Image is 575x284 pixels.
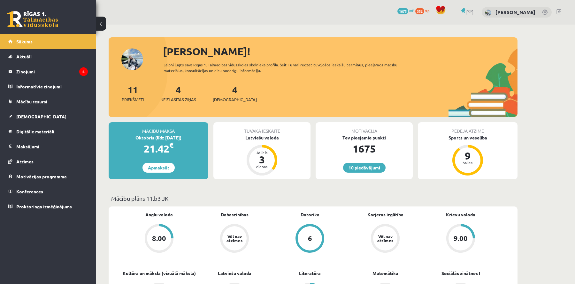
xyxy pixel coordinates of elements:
[8,154,88,169] a: Atzīmes
[123,270,196,277] a: Kultūra un māksla (vizuālā māksla)
[8,124,88,139] a: Digitālie materiāli
[485,10,491,16] img: Laura Želve
[160,96,196,103] span: Neizlasītās ziņas
[316,141,413,156] div: 1675
[308,235,312,242] div: 6
[372,270,398,277] a: Matemātika
[16,54,32,59] span: Aktuāli
[16,204,72,209] span: Proktoringa izmēģinājums
[16,99,47,104] span: Mācību resursi
[8,109,88,124] a: [DEMOGRAPHIC_DATA]
[218,270,251,277] a: Latviešu valoda
[343,163,386,173] a: 10 piedāvājumi
[272,224,348,254] a: 6
[415,8,424,14] span: 352
[458,161,477,165] div: balles
[252,154,272,165] div: 3
[418,134,517,141] div: Sports un veselība
[376,234,394,243] div: Vēl nav atzīmes
[145,211,173,218] a: Angļu valoda
[367,211,403,218] a: Karjeras izglītība
[441,270,480,277] a: Sociālās zinātnes I
[316,122,413,134] div: Motivācija
[16,114,66,119] span: [DEMOGRAPHIC_DATA]
[252,165,272,168] div: dienas
[213,96,257,103] span: [DEMOGRAPHIC_DATA]
[252,151,272,154] div: Atlicis
[16,189,43,194] span: Konferences
[8,94,88,109] a: Mācību resursi
[454,235,468,242] div: 9.00
[16,129,54,134] span: Digitālie materiāli
[221,211,249,218] a: Dabaszinības
[316,134,413,141] div: Tev pieejamie punkti
[299,270,321,277] a: Literatūra
[16,79,88,94] legend: Informatīvie ziņojumi
[418,134,517,176] a: Sports un veselība 9 balles
[301,211,319,218] a: Datorika
[16,39,33,44] span: Sākums
[8,139,88,154] a: Maksājumi
[8,79,88,94] a: Informatīvie ziņojumi
[8,199,88,214] a: Proktoringa izmēģinājums
[458,151,477,161] div: 9
[213,84,257,103] a: 4[DEMOGRAPHIC_DATA]
[79,67,88,76] i: 4
[16,139,88,154] legend: Maksājumi
[418,122,517,134] div: Pēdējā atzīme
[213,134,310,141] div: Latviešu valoda
[122,96,144,103] span: Priekšmeti
[409,8,414,13] span: mP
[213,122,310,134] div: Tuvākā ieskaite
[7,11,58,27] a: Rīgas 1. Tālmācības vidusskola
[348,224,423,254] a: Vēl nav atzīmes
[495,9,535,15] a: [PERSON_NAME]
[109,122,208,134] div: Mācību maksa
[109,141,208,156] div: 21.42
[8,34,88,49] a: Sākums
[397,8,414,13] a: 1675 mP
[446,211,475,218] a: Krievu valoda
[111,194,515,203] p: Mācību plāns 11.b3 JK
[213,134,310,176] a: Latviešu valoda Atlicis 3 dienas
[8,64,88,79] a: Ziņojumi4
[16,159,34,164] span: Atzīmes
[152,235,166,242] div: 8.00
[160,84,196,103] a: 4Neizlasītās ziņas
[397,8,408,14] span: 1675
[142,163,175,173] a: Apmaksāt
[121,224,197,254] a: 8.00
[423,224,498,254] a: 9.00
[16,174,67,179] span: Motivācijas programma
[16,64,88,79] legend: Ziņojumi
[415,8,433,13] a: 352 xp
[197,224,272,254] a: Vēl nav atzīmes
[8,184,88,199] a: Konferences
[8,49,88,64] a: Aktuāli
[122,84,144,103] a: 11Priekšmeti
[163,44,517,59] div: [PERSON_NAME]!
[169,140,173,150] span: €
[109,134,208,141] div: Oktobris (līdz [DATE])
[226,234,243,243] div: Vēl nav atzīmes
[164,62,409,73] div: Laipni lūgts savā Rīgas 1. Tālmācības vidusskolas skolnieka profilā. Šeit Tu vari redzēt tuvojošo...
[425,8,429,13] span: xp
[8,169,88,184] a: Motivācijas programma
